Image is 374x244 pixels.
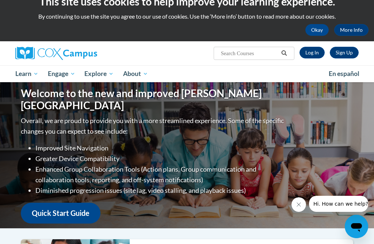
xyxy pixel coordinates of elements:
a: Log In [299,47,325,58]
a: About [118,65,153,82]
li: Enhanced Group Collaboration Tools (Action plans, Group communication and collaboration tools, re... [35,164,286,185]
a: Learn [11,65,43,82]
a: Register [330,47,359,58]
a: More Info [334,24,369,36]
li: Improved Site Navigation [35,143,286,153]
span: Explore [84,69,114,78]
h1: Welcome to the new and improved [PERSON_NAME][GEOGRAPHIC_DATA] [21,87,286,112]
button: Okay [305,24,329,36]
a: Explore [80,65,118,82]
button: Search [279,49,290,58]
p: By continuing to use the site you agree to our use of cookies. Use the ‘More info’ button to read... [5,12,369,20]
div: Main menu [10,65,364,82]
img: Cox Campus [15,47,97,60]
span: Engage [48,69,75,78]
a: En español [324,66,364,81]
a: Quick Start Guide [21,203,100,224]
a: Cox Campus [15,47,122,60]
iframe: Close message [291,197,306,212]
span: En español [329,70,359,77]
iframe: Message from company [309,196,368,212]
span: Learn [15,69,38,78]
li: Diminished progression issues (site lag, video stalling, and playback issues) [35,185,286,196]
p: Overall, we are proud to provide you with a more streamlined experience. Some of the specific cha... [21,115,286,137]
input: Search Courses [220,49,279,58]
span: About [123,69,148,78]
li: Greater Device Compatibility [35,153,286,164]
iframe: Button to launch messaging window [345,215,368,238]
a: Engage [43,65,80,82]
